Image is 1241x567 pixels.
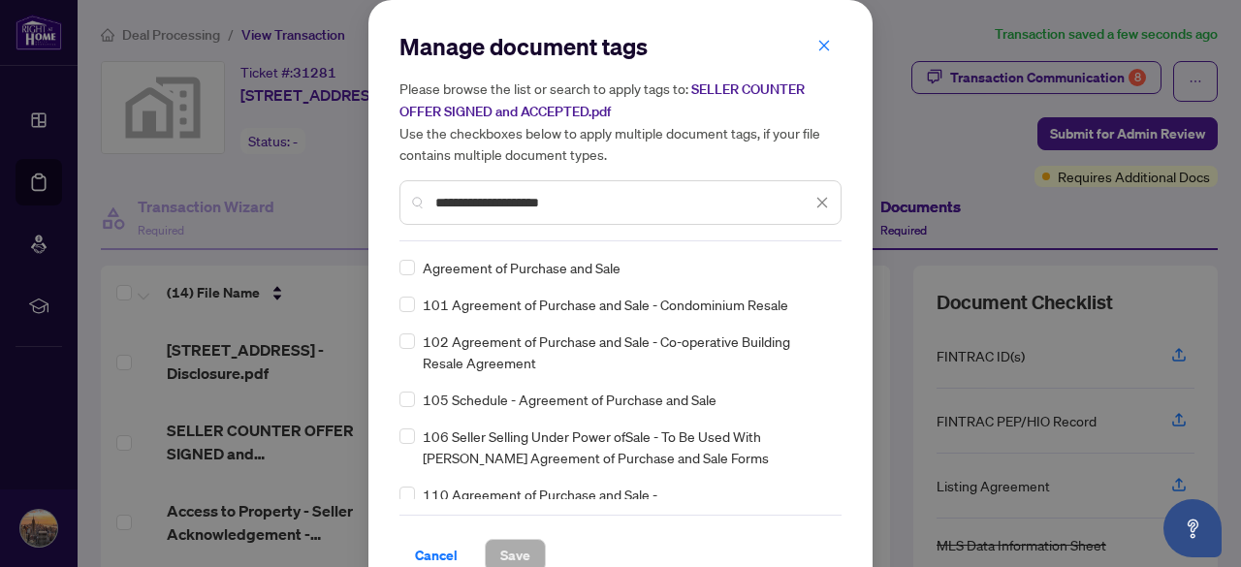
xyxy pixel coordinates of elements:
span: Agreement of Purchase and Sale [423,257,620,278]
button: Open asap [1163,499,1222,557]
span: 102 Agreement of Purchase and Sale - Co-operative Building Resale Agreement [423,331,830,373]
span: 106 Seller Selling Under Power ofSale - To Be Used With [PERSON_NAME] Agreement of Purchase and S... [423,425,830,468]
span: close [817,39,831,52]
span: close [815,196,829,209]
span: 110 Agreement of Purchase and Sale - Mobile/Modular/Manufactured Home on Leased Premises [423,484,830,526]
h5: Please browse the list or search to apply tags to: Use the checkboxes below to apply multiple doc... [399,78,842,165]
h2: Manage document tags [399,31,842,62]
span: 105 Schedule - Agreement of Purchase and Sale [423,389,716,410]
span: 101 Agreement of Purchase and Sale - Condominium Resale [423,294,788,315]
